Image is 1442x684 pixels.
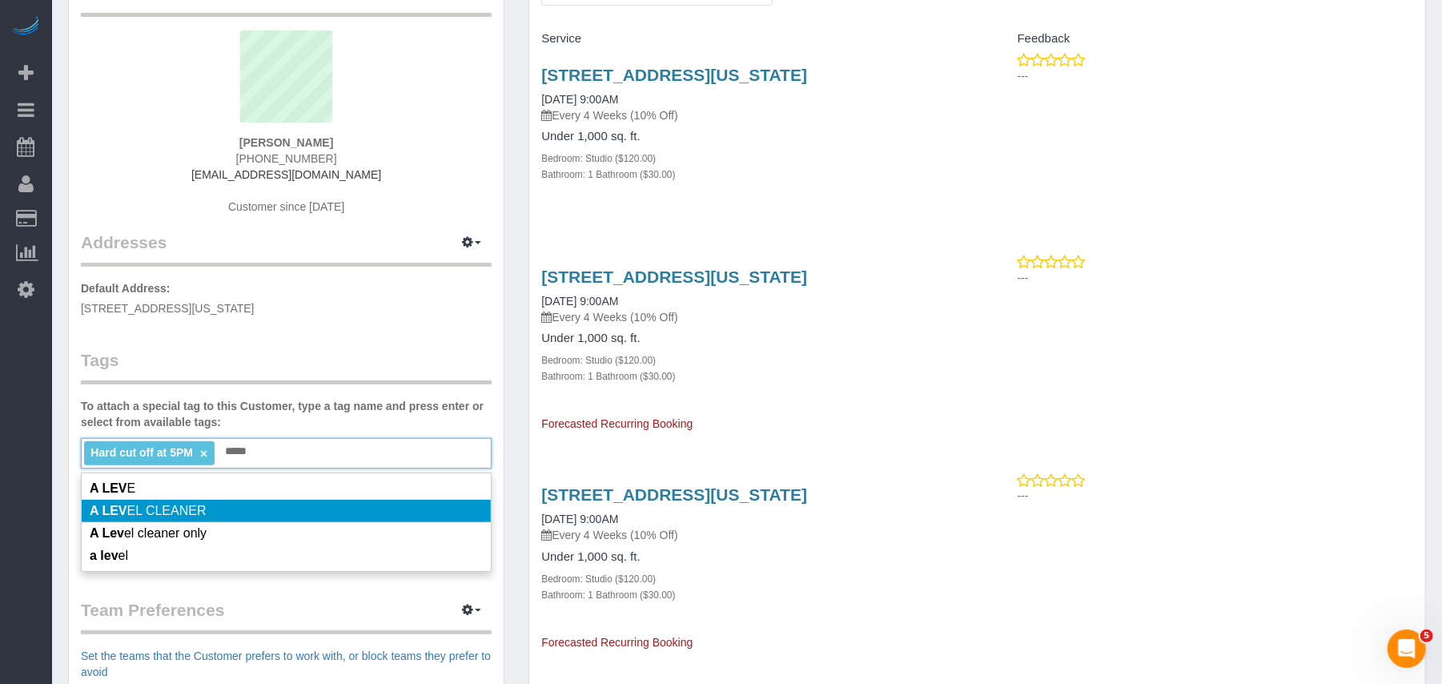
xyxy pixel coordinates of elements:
iframe: Intercom live chat [1388,630,1426,668]
em: a lev [90,549,118,562]
a: [DATE] 9:00AM [541,295,618,308]
span: Customer since [DATE] [228,200,344,213]
a: [DATE] 9:00AM [541,93,618,106]
small: Bedroom: Studio ($120.00) [541,153,656,164]
small: Bathroom: 1 Bathroom ($30.00) [541,169,675,180]
a: × [200,447,207,461]
span: el [90,549,128,562]
small: Bathroom: 1 Bathroom ($30.00) [541,589,675,601]
strong: [PERSON_NAME] [239,136,333,149]
p: --- [1018,488,1413,504]
img: Automaid Logo [10,16,42,38]
label: To attach a special tag to this Customer, type a tag name and press enter or select from availabl... [81,398,492,430]
label: Default Address: [81,280,171,296]
h4: Feedback [990,32,1413,46]
h4: Under 1,000 sq. ft. [541,550,965,564]
a: [STREET_ADDRESS][US_STATE] [541,485,807,504]
a: [STREET_ADDRESS][US_STATE] [541,66,807,84]
em: A LEV [90,481,127,495]
h4: Service [541,32,965,46]
legend: Team Preferences [81,598,492,634]
p: --- [1018,68,1413,84]
span: Hard cut off at 5PM [90,446,193,459]
a: Set the teams that the Customer prefers to work with, or block teams they prefer to avoid [81,650,491,678]
span: [PHONE_NUMBER] [236,152,337,165]
span: E [90,481,135,495]
span: el cleaner only [90,526,207,540]
h4: Under 1,000 sq. ft. [541,130,965,143]
span: Forecasted Recurring Booking [541,636,693,649]
small: Bathroom: 1 Bathroom ($30.00) [541,371,675,382]
p: Every 4 Weeks (10% Off) [541,107,965,123]
small: Bedroom: Studio ($120.00) [541,355,656,366]
h4: Under 1,000 sq. ft. [541,332,965,345]
span: Forecasted Recurring Booking [541,417,693,430]
p: Every 4 Weeks (10% Off) [541,527,965,543]
small: Bedroom: Studio ($120.00) [541,573,656,585]
span: EL CLEANER [90,504,207,517]
a: [EMAIL_ADDRESS][DOMAIN_NAME] [191,168,381,181]
p: --- [1018,270,1413,286]
a: [DATE] 9:00AM [541,513,618,525]
span: 5 [1420,630,1433,642]
em: A LEV [90,504,127,517]
legend: Tags [81,348,492,384]
a: [STREET_ADDRESS][US_STATE] [541,268,807,286]
em: A Lev [90,526,124,540]
span: [STREET_ADDRESS][US_STATE] [81,302,255,315]
p: Every 4 Weeks (10% Off) [541,309,965,325]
